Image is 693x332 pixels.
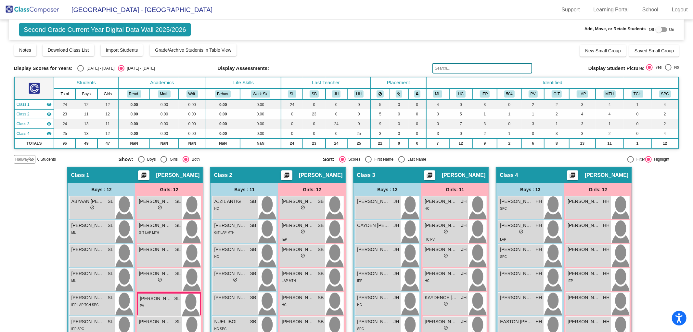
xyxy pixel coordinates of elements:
[504,90,515,98] button: 504
[158,90,170,98] button: Math
[214,207,219,210] span: HC
[569,109,596,119] td: 4
[46,121,52,126] mat-icon: visibility
[569,88,596,100] th: Reading Specialist Support
[472,109,497,119] td: 1
[179,100,206,109] td: 0.00
[347,100,371,109] td: 0
[651,100,679,109] td: 4
[649,27,654,33] span: Off
[596,129,624,139] td: 2
[390,139,408,148] td: 0
[206,109,240,119] td: 0.00
[535,198,542,205] span: HH
[497,88,522,100] th: 504 Plan
[408,119,426,129] td: 0
[150,129,178,139] td: 0.00
[371,109,390,119] td: 5
[150,44,237,56] button: Grade/Archive Students in Table View
[456,90,466,98] button: HC
[651,88,679,100] th: Speech Only
[568,198,600,205] span: [PERSON_NAME]
[118,77,206,88] th: Academics
[637,5,663,15] a: School
[624,88,651,100] th: Teacher Kid
[118,100,150,109] td: 0.00
[118,129,150,139] td: 0.00
[408,88,426,100] th: Keep with teacher
[301,205,305,210] span: do_not_disturb_alt
[281,88,303,100] th: Sarah Linington
[624,109,651,119] td: 0
[354,90,364,98] button: HH
[569,100,596,109] td: 3
[17,131,30,137] span: Class 4
[449,88,473,100] th: Highly Capable
[569,119,596,129] td: 3
[139,231,159,234] span: GIT LAP MTH
[443,229,448,234] span: do_not_disturb_alt
[135,183,203,196] div: Girls: 12
[425,198,457,205] span: [PERSON_NAME]
[357,172,375,179] span: Class 3
[65,5,212,15] span: [GEOGRAPHIC_DATA] - [GEOGRAPHIC_DATA]
[118,139,150,148] td: NaN
[424,170,435,180] button: Print Students Details
[596,100,624,109] td: 4
[54,139,75,148] td: 96
[97,139,118,148] td: 47
[497,139,522,148] td: 2
[390,100,408,109] td: 0
[371,139,390,148] td: 22
[529,90,538,98] button: PV
[449,119,473,129] td: 7
[71,231,76,234] span: ML
[175,222,181,229] span: SL
[544,100,569,109] td: 2
[46,112,52,117] mat-icon: visibility
[372,156,393,162] div: First Name
[651,139,679,148] td: 12
[347,88,371,100] th: Holly Hare
[19,47,31,53] span: Notes
[472,119,497,129] td: 3
[552,90,562,98] button: GIT
[281,77,370,88] th: Last Teacher
[318,198,324,205] span: SB
[497,129,522,139] td: 1
[303,88,325,100] th: Stephanie Bjorkman
[425,222,457,229] span: [PERSON_NAME]
[500,172,518,179] span: Class 4
[646,64,679,73] mat-radio-group: Select an option
[408,129,426,139] td: 0
[17,121,30,127] span: Class 3
[283,172,291,181] mat-icon: picture_as_pdf
[97,88,118,100] th: Girls
[432,63,532,73] input: Search...
[14,109,54,119] td: Stephanie Bjorkman - No Class Name
[326,88,347,100] th: Jozi Henry
[567,170,578,180] button: Print Students Details
[281,109,303,119] td: 0
[580,45,626,57] button: New Small Group
[346,156,360,162] div: Scores
[472,139,497,148] td: 9
[150,100,178,109] td: 0.00
[390,129,408,139] td: 0
[326,119,347,129] td: 24
[326,139,347,148] td: 24
[672,64,679,70] div: No
[14,129,54,139] td: Holly Hare - No Class Name
[43,44,94,56] button: Download Class List
[155,47,231,53] span: Grade/Archive Students in Table View
[240,129,281,139] td: 0.00
[179,119,206,129] td: 0.00
[426,109,449,119] td: 0
[323,156,334,162] span: Sort:
[251,90,270,98] button: Work Sk.
[588,65,645,71] span: Display Student Picture:
[353,183,421,196] div: Boys : 13
[635,48,674,53] span: Saved Small Group
[303,139,325,148] td: 23
[37,156,56,162] span: 0 Students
